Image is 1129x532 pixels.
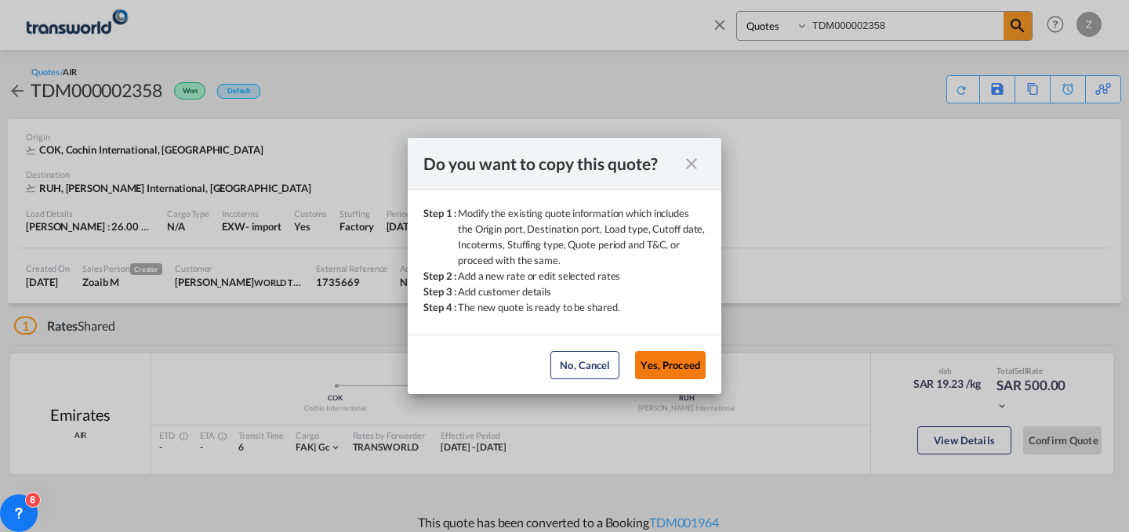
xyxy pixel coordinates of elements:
[423,154,677,173] div: Do you want to copy this quote?
[682,154,701,173] md-icon: icon-close fg-AAA8AD cursor
[423,284,458,299] div: Step 3 :
[550,351,619,379] button: No, Cancel
[635,351,706,379] button: Yes, Proceed
[423,299,458,315] div: Step 4 :
[408,138,721,394] md-dialog: Step 1 : ...
[458,268,620,284] div: Add a new rate or edit selected rates
[423,268,458,284] div: Step 2 :
[458,299,619,315] div: The new quote is ready to be shared.
[423,205,458,268] div: Step 1 :
[458,205,706,268] div: Modify the existing quote information which includes the Origin port, Destination port, Load type...
[458,284,551,299] div: Add customer details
